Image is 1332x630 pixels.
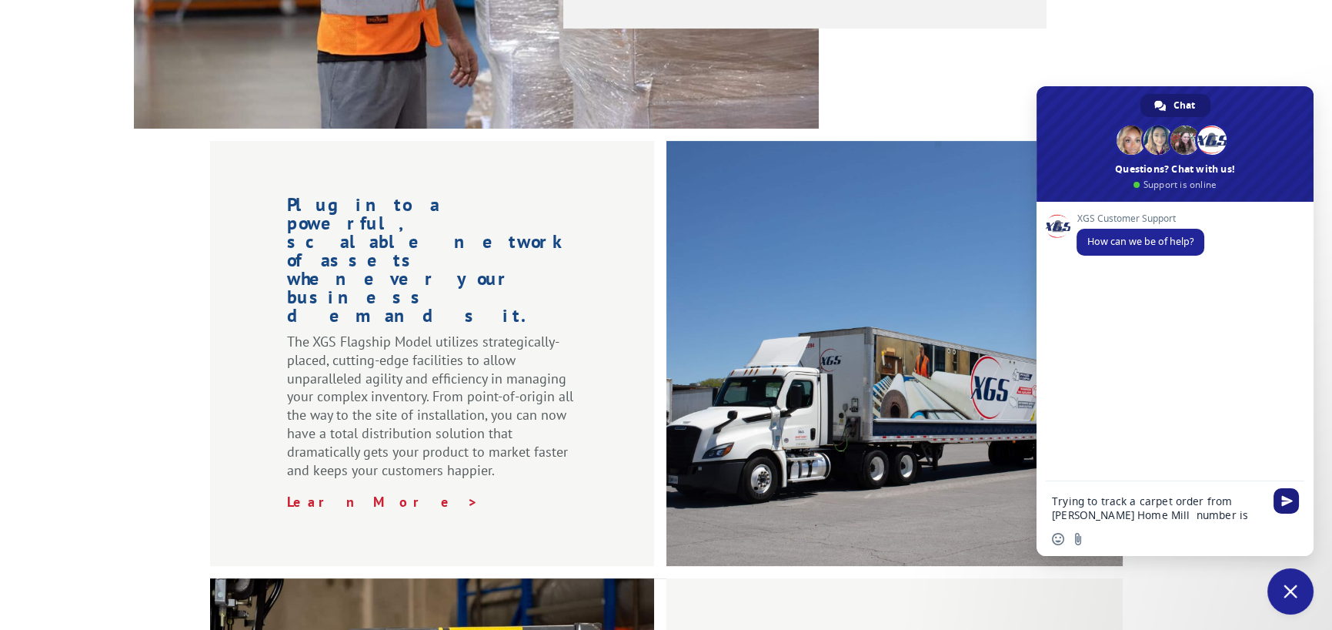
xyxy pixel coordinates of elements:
[1077,213,1204,224] span: XGS Customer Support
[1267,568,1314,615] div: Close chat
[1052,533,1064,545] span: Insert an emoji
[1087,235,1193,248] span: How can we be of help?
[287,493,479,511] a: Learn More >
[287,333,577,493] p: The XGS Flagship Model utilizes strategically-placed, cutting-edge facilities to allow unparallel...
[1274,488,1299,514] span: Send
[1052,494,1264,522] textarea: Compose your message...
[1140,94,1210,117] div: Chat
[287,196,577,333] h1: Plug into a powerful, scalable network of assets whenever your business demands it.
[1173,94,1195,117] span: Chat
[1072,533,1084,545] span: Send a file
